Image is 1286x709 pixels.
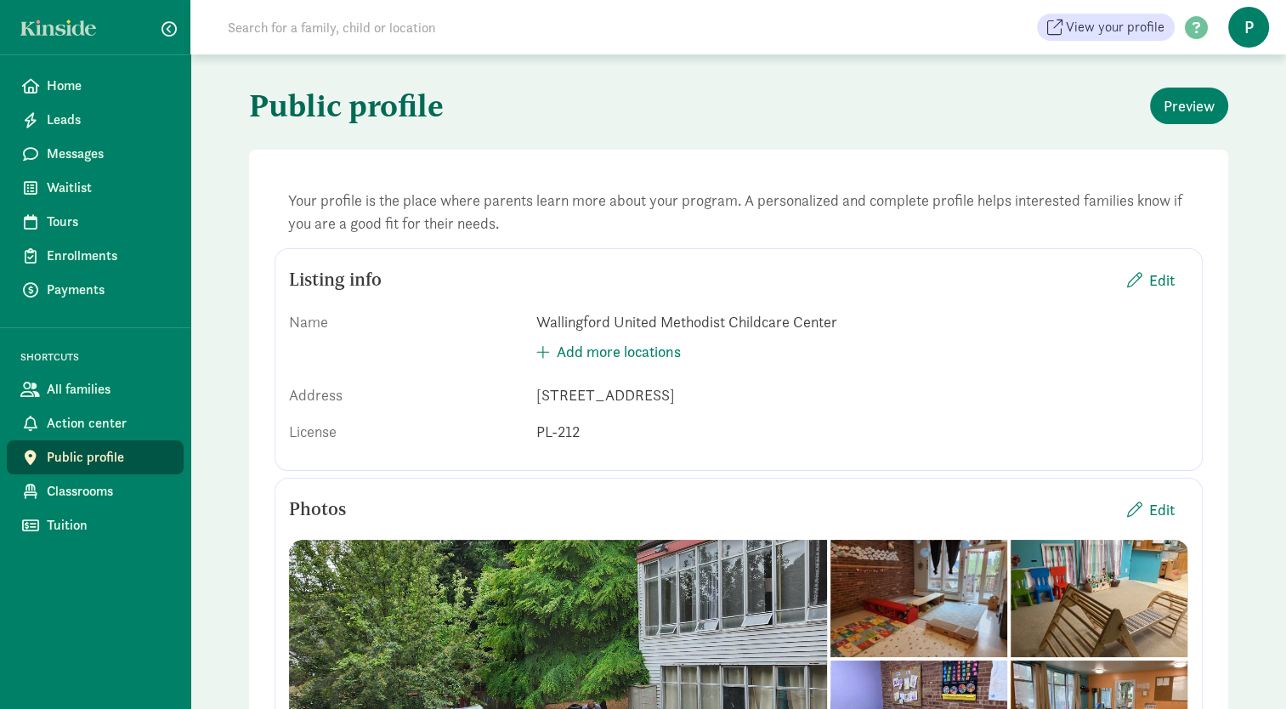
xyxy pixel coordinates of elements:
[1113,262,1188,298] button: Edit
[47,481,170,502] span: Classrooms
[7,440,184,474] a: Public profile
[536,383,1188,406] div: [STREET_ADDRESS]
[7,103,184,137] a: Leads
[275,175,1203,248] div: Your profile is the place where parents learn more about your program. A personalized and complet...
[47,144,170,164] span: Messages
[47,110,170,130] span: Leads
[1149,498,1175,521] span: Edit
[7,205,184,239] a: Tours
[1228,7,1269,48] span: P
[536,310,1188,333] div: Wallingford United Methodist Childcare Center
[289,383,523,406] div: Address
[1149,269,1175,292] span: Edit
[1066,17,1164,37] span: View your profile
[289,420,523,443] div: License
[47,246,170,266] span: Enrollments
[47,178,170,198] span: Waitlist
[1164,94,1215,117] span: Preview
[47,280,170,300] span: Payments
[536,420,1188,443] div: PL-212
[1201,627,1286,709] iframe: Chat Widget
[1150,88,1228,124] button: Preview
[7,508,184,542] a: Tuition
[7,406,184,440] a: Action center
[218,10,694,44] input: Search for a family, child or location
[7,474,184,508] a: Classrooms
[249,75,735,136] h1: Public profile
[557,340,681,363] span: Add more locations
[7,372,184,406] a: All families
[7,171,184,205] a: Waitlist
[7,137,184,171] a: Messages
[47,515,170,536] span: Tuition
[289,310,523,370] div: Name
[7,273,184,307] a: Payments
[1113,491,1188,528] button: Edit
[7,239,184,273] a: Enrollments
[47,76,170,96] span: Home
[47,413,170,434] span: Action center
[47,212,170,232] span: Tours
[523,333,694,370] button: Add more locations
[289,269,382,290] h5: Listing info
[1037,14,1175,41] a: View your profile
[47,379,170,400] span: All families
[7,69,184,103] a: Home
[47,447,170,468] span: Public profile
[289,499,346,519] h5: Photos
